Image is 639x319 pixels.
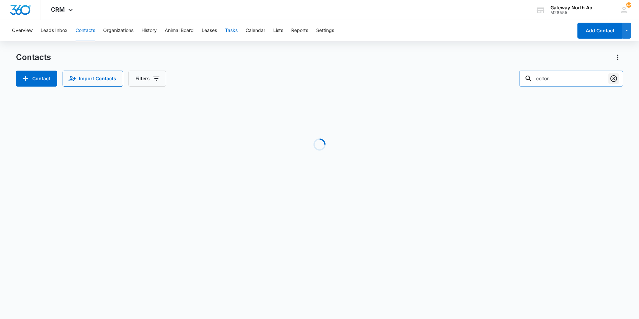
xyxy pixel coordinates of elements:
button: Reports [291,20,308,41]
button: Settings [316,20,334,41]
button: Calendar [246,20,265,41]
button: Leads Inbox [41,20,68,41]
button: Add Contact [16,71,57,87]
h1: Contacts [16,52,51,62]
span: 42 [626,2,631,8]
div: account name [550,5,599,10]
button: Overview [12,20,33,41]
button: Lists [273,20,283,41]
div: account id [550,10,599,15]
button: Add Contact [577,23,622,39]
button: Actions [612,52,623,63]
div: notifications count [626,2,631,8]
button: Leases [202,20,217,41]
span: CRM [51,6,65,13]
button: Animal Board [165,20,194,41]
button: History [141,20,157,41]
button: Organizations [103,20,133,41]
button: Import Contacts [63,71,123,87]
button: Tasks [225,20,238,41]
button: Contacts [76,20,95,41]
input: Search Contacts [519,71,623,87]
button: Clear [608,73,619,84]
button: Filters [128,71,166,87]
